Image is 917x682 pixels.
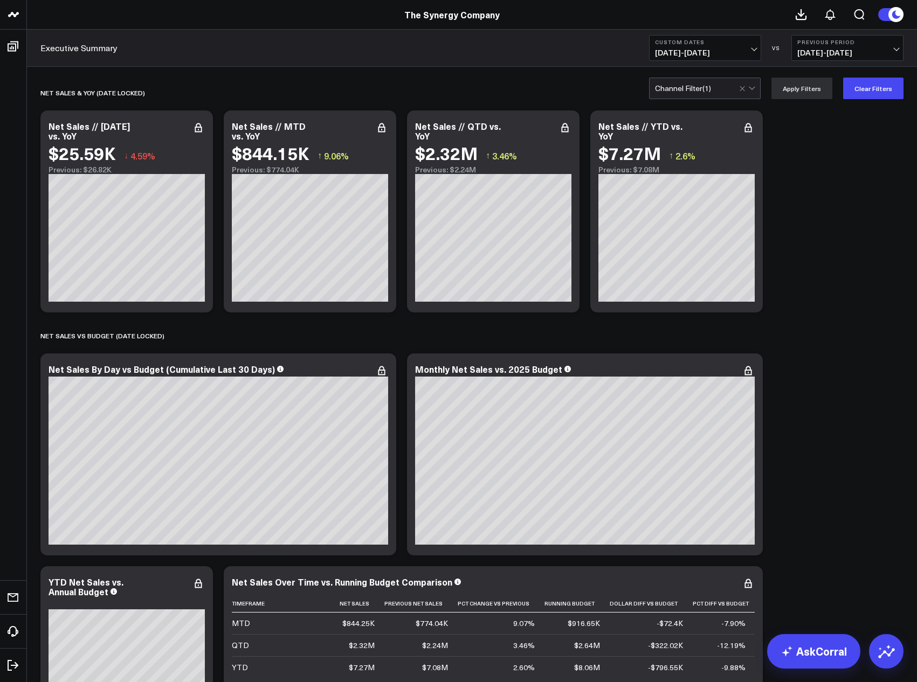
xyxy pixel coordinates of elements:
[657,618,683,629] div: -$72.4K
[568,618,600,629] div: $916.65K
[232,143,309,163] div: $844.15K
[648,640,683,651] div: -$322.02K
[49,576,123,597] div: YTD Net Sales vs. Annual Budget
[232,618,250,629] div: MTD
[767,634,860,669] a: AskCorral
[649,35,761,61] button: Custom Dates[DATE]-[DATE]
[574,640,600,651] div: $2.64M
[598,143,661,163] div: $7.27M
[40,42,118,54] a: Executive Summary
[544,595,610,613] th: Running Budget
[232,165,388,174] div: Previous: $774.04K
[415,165,571,174] div: Previous: $2.24M
[349,640,375,651] div: $2.32M
[232,595,340,613] th: Timeframe
[40,323,164,348] div: NET SALES vs BUDGET (date locked)
[574,662,600,673] div: $8.06M
[232,662,248,673] div: YTD
[415,120,501,142] div: Net Sales // QTD vs. YoY
[767,45,786,51] div: VS
[342,618,375,629] div: $844.25K
[49,120,130,142] div: Net Sales // [DATE] vs. YoY
[422,662,448,673] div: $7.08M
[349,662,375,673] div: $7.27M
[843,78,904,99] button: Clear Filters
[598,165,755,174] div: Previous: $7.08M
[492,150,517,162] span: 3.46%
[610,595,693,613] th: Dollar Diff Vs Budget
[721,618,746,629] div: -7.90%
[324,150,349,162] span: 9.06%
[340,595,384,613] th: Net Sales
[130,150,155,162] span: 4.59%
[655,84,711,93] div: Channel Filter ( 1 )
[318,149,322,163] span: ↑
[404,9,500,20] a: The Synergy Company
[415,363,562,375] div: Monthly Net Sales vs. 2025 Budget
[49,363,275,375] div: Net Sales By Day vs Budget (Cumulative Last 30 Days)
[797,39,898,45] b: Previous Period
[416,618,448,629] div: $774.04K
[771,78,832,99] button: Apply Filters
[232,640,249,651] div: QTD
[598,120,682,142] div: Net Sales // YTD vs. YoY
[232,576,452,588] div: Net Sales Over Time vs. Running Budget Comparison
[791,35,904,61] button: Previous Period[DATE]-[DATE]
[49,143,116,163] div: $25.59K
[717,640,746,651] div: -12.19%
[675,150,695,162] span: 2.6%
[40,80,145,105] div: net sales & yoy (date locked)
[124,149,128,163] span: ↓
[422,640,448,651] div: $2.24M
[513,618,535,629] div: 9.07%
[458,595,544,613] th: Pct Change Vs Previous
[415,143,478,163] div: $2.32M
[693,595,755,613] th: Pct Diff Vs Budget
[669,149,673,163] span: ↑
[655,48,755,57] span: [DATE] - [DATE]
[648,662,683,673] div: -$796.55K
[513,662,535,673] div: 2.60%
[513,640,535,651] div: 3.46%
[797,48,898,57] span: [DATE] - [DATE]
[49,165,205,174] div: Previous: $26.82K
[721,662,746,673] div: -9.88%
[384,595,458,613] th: Previous Net Sales
[655,39,755,45] b: Custom Dates
[232,120,306,142] div: Net Sales // MTD vs. YoY
[486,149,490,163] span: ↑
